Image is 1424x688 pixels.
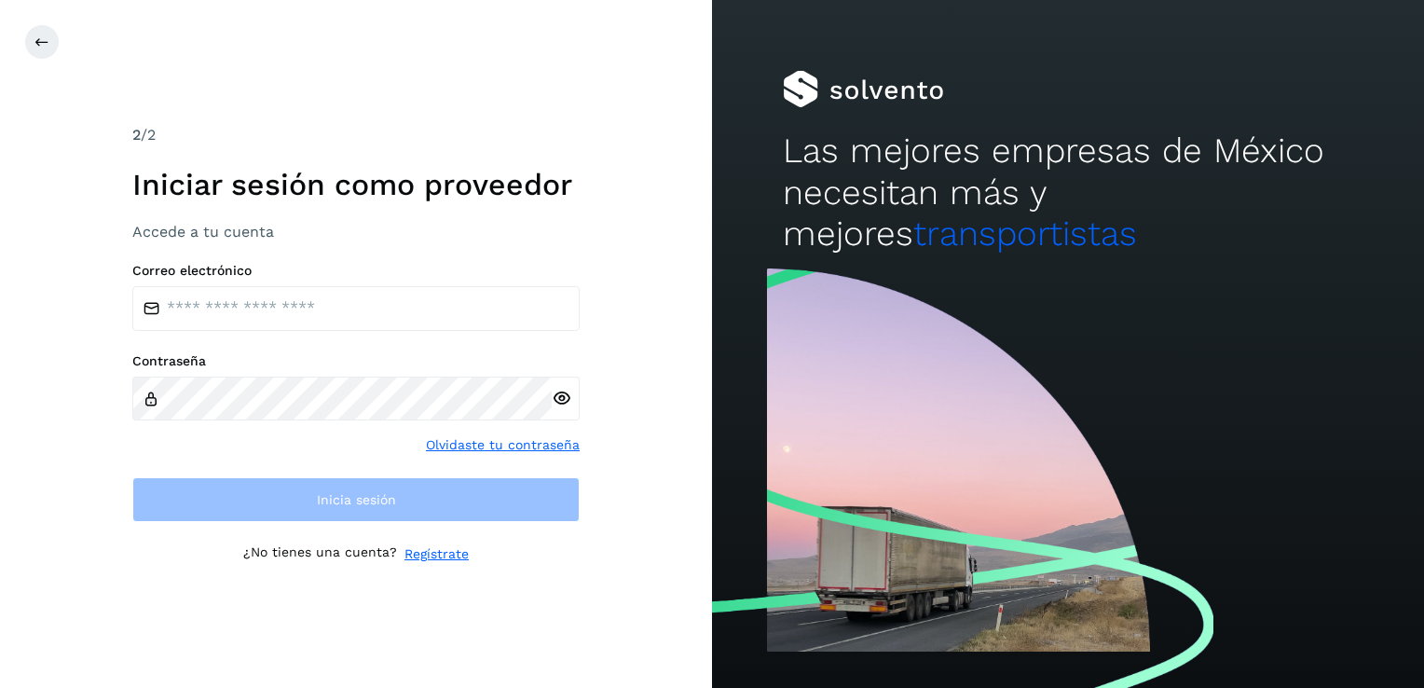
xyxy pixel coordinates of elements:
h1: Iniciar sesión como proveedor [132,167,580,202]
h3: Accede a tu cuenta [132,223,580,241]
a: Olvidaste tu contraseña [426,435,580,455]
p: ¿No tienes una cuenta? [243,544,397,564]
span: Inicia sesión [317,493,396,506]
h2: Las mejores empresas de México necesitan más y mejores [783,131,1352,255]
label: Contraseña [132,353,580,369]
div: /2 [132,124,580,146]
a: Regístrate [404,544,469,564]
label: Correo electrónico [132,263,580,279]
span: 2 [132,126,141,144]
span: transportistas [913,213,1137,254]
button: Inicia sesión [132,477,580,522]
